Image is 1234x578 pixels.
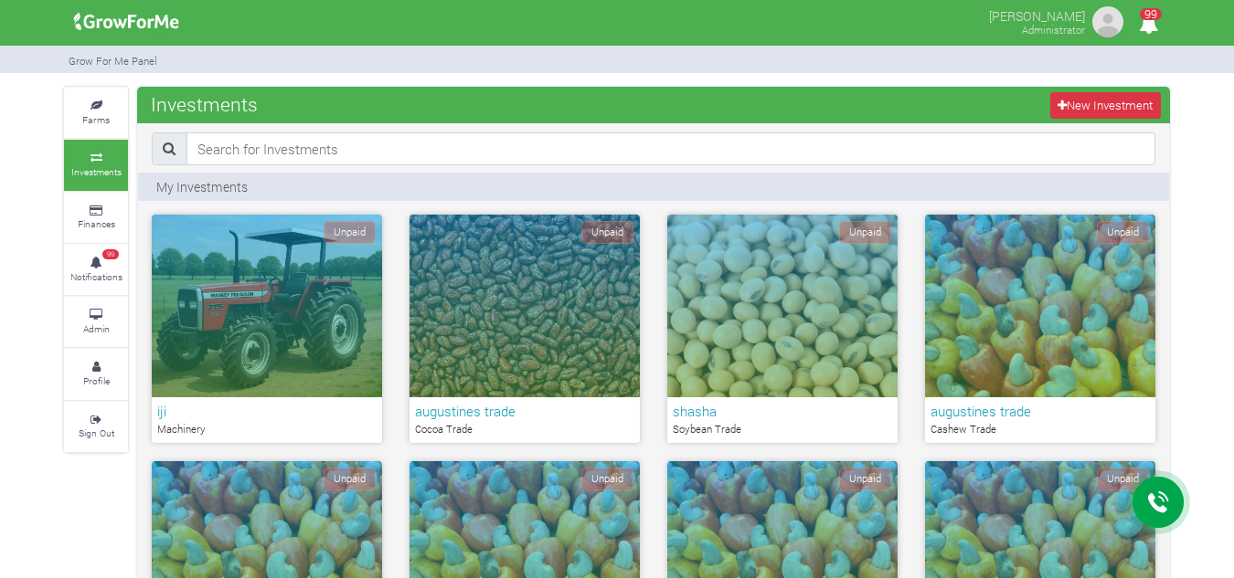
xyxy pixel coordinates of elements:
span: Investments [146,86,262,122]
a: 99 [1131,17,1166,35]
small: Grow For Me Panel [69,54,157,68]
a: Farms [64,88,128,138]
small: Sign Out [79,426,114,439]
small: Investments [71,165,122,178]
h6: iji [157,403,377,419]
a: Profile [64,349,128,399]
p: My Investments [156,177,248,196]
span: Unpaid [1097,221,1149,244]
img: growforme image [68,4,186,40]
a: Unpaid augustines trade Cashew Trade [925,215,1155,443]
span: 99 [102,249,119,260]
p: Machinery [157,422,377,437]
i: Notifications [1131,4,1166,45]
input: Search for Investments [186,132,1155,165]
a: New Investment [1050,92,1161,119]
p: [PERSON_NAME] [989,4,1085,26]
p: Soybean Trade [673,422,892,437]
a: Admin [64,297,128,347]
a: Sign Out [64,402,128,452]
h6: shasha [673,403,892,419]
a: Investments [64,140,128,190]
a: Unpaid augustines trade Cocoa Trade [410,215,640,443]
small: Farms [82,113,110,126]
small: Notifications [70,270,122,283]
p: Cocoa Trade [415,422,634,437]
span: Unpaid [1097,468,1149,490]
a: 99 Notifications [64,245,128,295]
span: Unpaid [581,221,633,244]
span: Unpaid [839,221,891,244]
small: Finances [78,217,115,230]
small: Administrator [1022,23,1085,37]
a: Finances [64,193,128,243]
span: Unpaid [324,221,376,244]
a: Unpaid shasha Soybean Trade [667,215,898,443]
a: Unpaid iji Machinery [152,215,382,443]
span: Unpaid [581,468,633,490]
h6: augustines trade [931,403,1150,419]
p: Cashew Trade [931,422,1150,437]
small: Admin [83,322,110,335]
img: growforme image [1090,4,1126,40]
span: 99 [1140,8,1162,20]
h6: augustines trade [415,403,634,419]
span: Unpaid [839,468,891,490]
small: Profile [83,374,110,387]
span: Unpaid [324,468,376,490]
